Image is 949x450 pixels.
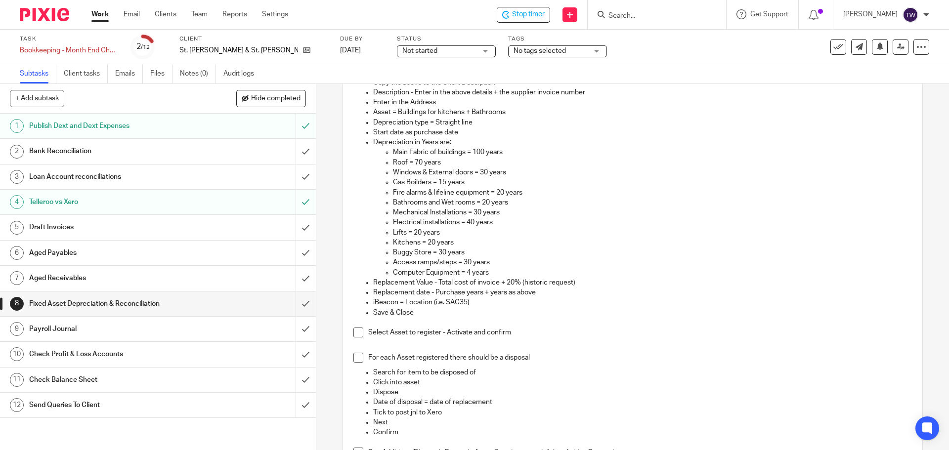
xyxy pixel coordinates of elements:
p: Depreciation type = Straight line [373,118,911,127]
h1: Draft Invoices [29,220,200,235]
p: Bathrooms and Wet rooms = 20 years [393,198,911,207]
p: Computer Equipment = 4 years [393,268,911,278]
h1: Send Queries To Client [29,398,200,412]
a: Work [91,9,109,19]
div: 2 [136,41,150,52]
p: [PERSON_NAME] [843,9,898,19]
p: Confirm [373,427,911,437]
div: 4 [10,195,24,209]
h1: Payroll Journal [29,322,200,336]
a: Reports [222,9,247,19]
p: Main Fabric of buildings = 100 years [393,147,911,157]
p: For each Asset registered there should be a disposal [368,353,911,363]
p: Replacement date - Purchase years + years as above [373,287,911,297]
h1: Publish Dext and Dext Expenses [29,119,200,133]
div: 5 [10,221,24,235]
p: Click into asset [373,377,911,387]
p: Enter in the Address [373,97,911,107]
input: Search [607,12,696,21]
div: 10 [10,347,24,361]
label: Client [179,35,328,43]
div: 9 [10,322,24,336]
label: Tags [508,35,607,43]
p: Save & Close [373,308,911,318]
div: 11 [10,373,24,387]
p: iBeacon = Location (i.e. SAC35) [373,297,911,307]
div: St. John & St. Anne - Bookkeeping - Month End Checks - St. John & St. Anne [497,7,550,23]
h1: Loan Account reconciliations [29,169,200,184]
div: 8 [10,297,24,311]
p: Date of disposal = date of replacement [373,397,911,407]
div: 3 [10,170,24,184]
a: Client tasks [64,64,108,83]
h1: Aged Payables [29,245,200,260]
p: Kitchens = 20 years [393,238,911,247]
p: Windows & External doors = 30 years [393,167,911,177]
span: Not started [402,47,437,54]
small: /12 [141,44,150,50]
p: Fire alarms & lifeline equipment = 20 years [393,188,911,198]
p: Tick to post jnl to Xero [373,408,911,417]
span: Stop timer [512,9,545,20]
label: Status [397,35,496,43]
p: Roof = 70 years [393,158,911,167]
a: Settings [262,9,288,19]
p: St. [PERSON_NAME] & St. [PERSON_NAME] [179,45,298,55]
button: + Add subtask [10,90,64,107]
button: Hide completed [236,90,306,107]
h1: Bank Reconciliation [29,144,200,159]
a: Clients [155,9,176,19]
p: Search for item to be disposed of [373,368,911,377]
a: Audit logs [223,64,261,83]
a: Emails [115,64,143,83]
span: [DATE] [340,47,361,54]
h1: Check Profit & Loss Accounts [29,347,200,362]
p: Electrical installations = 40 years [393,217,911,227]
img: svg%3E [903,7,918,23]
a: Team [191,9,208,19]
p: Depreciation in Years are: [373,137,911,147]
a: Files [150,64,173,83]
p: Asset = Buildings for kitchens + Bathrooms [373,107,911,117]
p: Mechanical Installations = 30 years [393,207,911,217]
h1: Check Balance Sheet [29,372,200,387]
label: Task [20,35,119,43]
div: Bookkeeping - Month End Checks - St. John &amp; St. Anne [20,45,119,55]
div: 6 [10,246,24,260]
div: 2 [10,145,24,159]
div: 7 [10,271,24,285]
div: 1 [10,119,24,133]
span: Hide completed [251,95,301,103]
p: Start date as purchase date [373,127,911,137]
h1: Fixed Asset Depreciation & Reconciliation [29,296,200,311]
p: Next [373,417,911,427]
label: Due by [340,35,385,43]
h1: Telleroo vs Xero [29,195,200,209]
p: Dispose [373,387,911,397]
h1: Aged Receivables [29,271,200,286]
a: Email [124,9,140,19]
p: Select Asset to register - Activate and confirm [368,327,911,337]
p: Access ramps/steps = 30 years [393,257,911,267]
p: Buggy Store = 30 years [393,247,911,257]
div: 12 [10,398,24,412]
div: Bookkeeping - Month End Checks - St. [PERSON_NAME] & St. [PERSON_NAME] [20,45,119,55]
p: Gas Boilders = 15 years [393,177,911,187]
p: Lifts = 20 years [393,228,911,238]
span: No tags selected [514,47,566,54]
img: Pixie [20,8,69,21]
p: Description - Enter in the above details + the supplier invoice number [373,87,911,97]
p: Replacement Value - Total cost of invoice + 20% (historic request) [373,278,911,287]
span: Get Support [750,11,788,18]
a: Subtasks [20,64,56,83]
a: Notes (0) [180,64,216,83]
